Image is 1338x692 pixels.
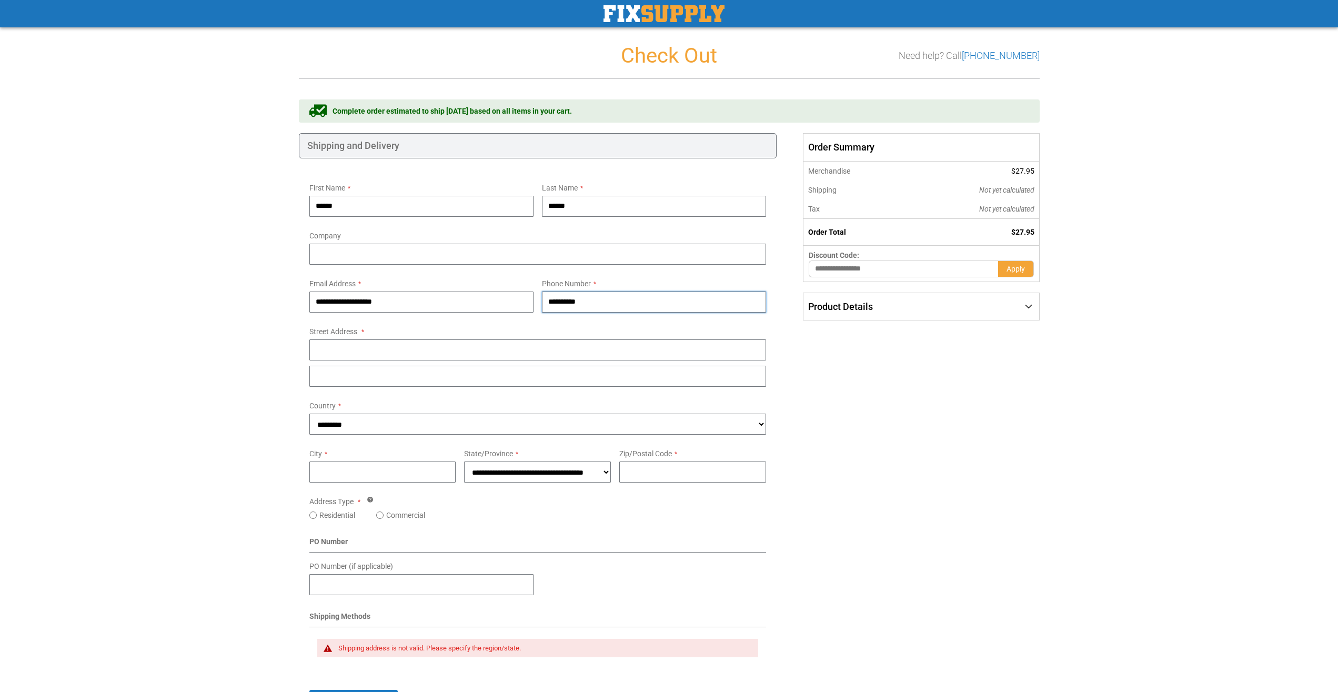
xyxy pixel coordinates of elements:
[309,449,322,458] span: City
[808,301,873,312] span: Product Details
[338,644,748,653] div: Shipping address is not valid. Please specify the region/state.
[619,449,672,458] span: Zip/Postal Code
[542,279,591,288] span: Phone Number
[386,510,425,520] label: Commercial
[309,184,345,192] span: First Name
[319,510,355,520] label: Residential
[803,199,908,219] th: Tax
[309,279,356,288] span: Email Address
[1011,167,1034,175] span: $27.95
[299,44,1040,67] h1: Check Out
[808,228,846,236] strong: Order Total
[979,205,1034,213] span: Not yet calculated
[803,162,908,180] th: Merchandise
[998,260,1034,277] button: Apply
[464,449,513,458] span: State/Province
[603,5,725,22] img: Fix Industrial Supply
[803,133,1039,162] span: Order Summary
[1007,265,1025,273] span: Apply
[309,536,767,553] div: PO Number
[333,106,572,116] span: Complete order estimated to ship [DATE] based on all items in your cart.
[309,611,767,627] div: Shipping Methods
[309,327,357,336] span: Street Address
[809,251,859,259] span: Discount Code:
[808,186,837,194] span: Shipping
[962,50,1040,61] a: [PHONE_NUMBER]
[299,133,777,158] div: Shipping and Delivery
[979,186,1034,194] span: Not yet calculated
[899,51,1040,61] h3: Need help? Call
[309,497,354,506] span: Address Type
[309,402,336,410] span: Country
[603,5,725,22] a: store logo
[309,562,393,570] span: PO Number (if applicable)
[309,232,341,240] span: Company
[542,184,578,192] span: Last Name
[1011,228,1034,236] span: $27.95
